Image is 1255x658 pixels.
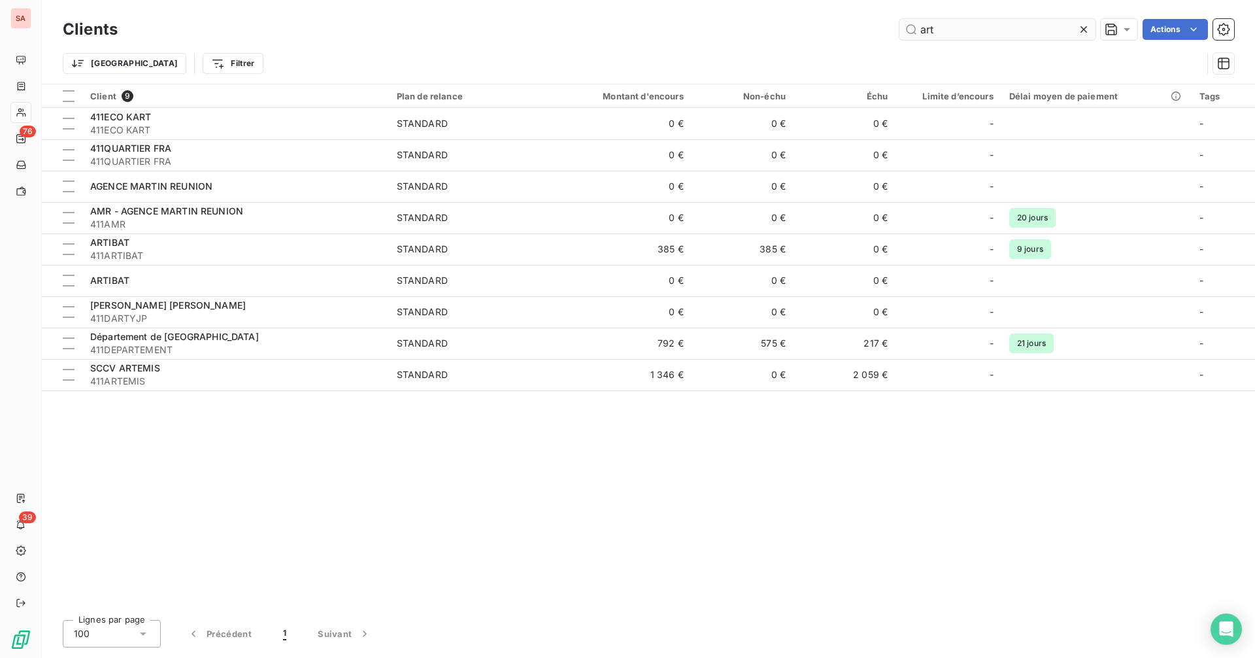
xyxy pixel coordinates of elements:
span: - [1199,149,1203,160]
span: 411ARTEMIS [90,375,381,388]
td: 0 € [554,296,691,328]
td: 385 € [554,234,691,265]
div: STANDARD [397,180,448,193]
span: 411DEPARTEMENT [90,343,381,356]
span: - [990,337,994,350]
h3: Clients [63,18,118,41]
td: 0 € [692,359,794,390]
div: Non-échu [699,91,786,101]
td: 217 € [794,328,895,359]
span: - [1199,306,1203,317]
div: STANDARD [397,368,448,381]
td: 0 € [554,171,691,202]
td: 0 € [794,108,895,139]
td: 0 € [794,296,895,328]
span: - [990,274,994,287]
span: 411ARTIBAT [90,249,381,262]
div: STANDARD [397,148,448,162]
span: [PERSON_NAME] [PERSON_NAME] [90,300,246,311]
span: - [990,305,994,319]
span: 411QUARTIER FRA [90,143,171,154]
span: - [990,211,994,224]
div: STANDARD [397,211,448,224]
span: 411ECO KART [90,111,152,122]
td: 2 059 € [794,359,895,390]
td: 385 € [692,234,794,265]
div: STANDARD [397,274,448,287]
span: - [1199,118,1203,129]
span: AGENCE MARTIN REUNION [90,181,212,192]
span: ARTIBAT [90,275,129,286]
span: 411QUARTIER FRA [90,155,381,168]
td: 0 € [692,296,794,328]
div: Délai moyen de paiement [1009,91,1184,101]
span: - [1199,243,1203,254]
span: - [1199,275,1203,286]
input: Rechercher [899,19,1096,40]
span: ARTIBAT [90,237,129,248]
td: 0 € [794,265,895,296]
td: 0 € [554,139,691,171]
td: 0 € [692,171,794,202]
span: Client [90,91,116,101]
span: 21 jours [1009,334,1054,353]
span: Département de [GEOGRAPHIC_DATA] [90,331,259,342]
div: Limite d’encours [903,91,994,101]
div: Tags [1199,91,1247,101]
span: - [990,243,994,256]
td: 0 € [692,202,794,234]
button: Suivant [302,620,387,648]
span: 411ECO KART [90,124,381,137]
span: 100 [74,627,90,640]
span: SCCV ARTEMIS [90,362,160,373]
button: 1 [267,620,302,648]
td: 792 € [554,328,691,359]
td: 0 € [554,265,691,296]
span: 9 jours [1009,239,1051,259]
div: Plan de relance [397,91,547,101]
div: STANDARD [397,337,448,350]
span: 39 [19,511,36,523]
span: - [1199,212,1203,223]
td: 0 € [554,202,691,234]
td: 0 € [794,234,895,265]
td: 0 € [692,265,794,296]
span: - [990,148,994,162]
img: Logo LeanPay [10,629,31,650]
span: 76 [20,126,36,137]
span: - [1199,181,1203,192]
div: Montant d'encours [562,91,683,101]
div: SA [10,8,31,29]
button: Filtrer [203,53,263,74]
span: 1 [283,627,286,640]
div: STANDARD [397,117,448,130]
span: 9 [122,90,133,102]
div: Open Intercom Messenger [1211,614,1242,645]
td: 0 € [794,139,895,171]
td: 0 € [794,202,895,234]
div: STANDARD [397,305,448,319]
span: - [990,368,994,381]
td: 1 346 € [554,359,691,390]
td: 0 € [692,139,794,171]
button: [GEOGRAPHIC_DATA] [63,53,186,74]
td: 0 € [554,108,691,139]
span: 411AMR [90,218,381,231]
span: - [1199,369,1203,380]
div: Échu [801,91,888,101]
span: AMR - AGENCE MARTIN REUNION [90,205,243,216]
span: - [990,117,994,130]
span: - [990,180,994,193]
button: Actions [1143,19,1208,40]
span: 411DARTYJP [90,312,381,325]
div: STANDARD [397,243,448,256]
td: 0 € [794,171,895,202]
td: 0 € [692,108,794,139]
button: Précédent [171,620,267,648]
td: 575 € [692,328,794,359]
span: 20 jours [1009,208,1056,228]
span: - [1199,338,1203,349]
